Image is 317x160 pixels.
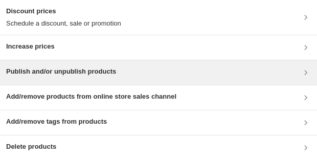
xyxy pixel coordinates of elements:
[6,117,107,127] h3: Add/remove tags from products
[6,41,55,52] h3: Increase prices
[6,6,121,16] h3: Discount prices
[6,18,121,29] p: Schedule a discount, sale or promotion
[6,142,56,152] h3: Delete products
[6,66,116,77] h3: Publish and/or unpublish products
[6,92,176,102] h3: Add/remove products from online store sales channel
